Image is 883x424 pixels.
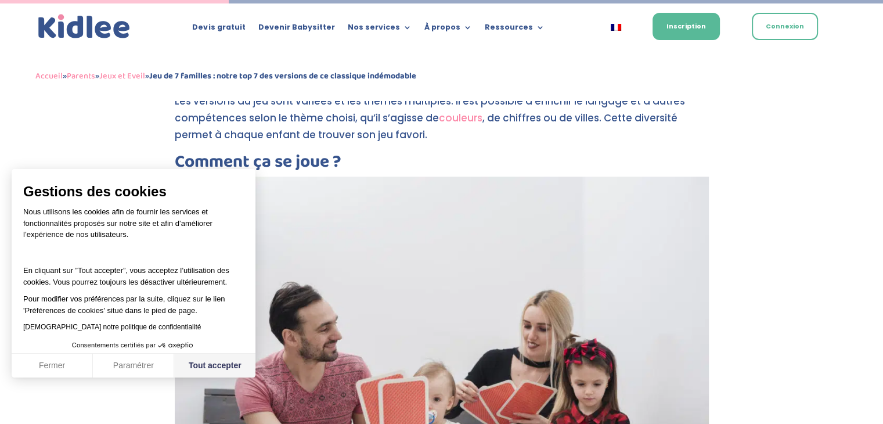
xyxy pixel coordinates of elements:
[35,69,416,83] span: » » »
[12,354,93,378] button: Fermer
[192,23,245,36] a: Devis gratuit
[484,23,544,36] a: Ressources
[175,153,709,177] h2: Comment ça se joue ?
[72,342,156,348] span: Consentements certifiés par
[611,24,621,31] img: Français
[347,23,411,36] a: Nos services
[67,69,95,83] a: Parents
[93,354,174,378] button: Paramétrer
[23,254,244,288] p: En cliquant sur ”Tout accepter”, vous acceptez l’utilisation des cookies. Vous pourrez toujours l...
[175,93,709,153] p: Les versions du jeu sont variées et les thèmes multiples. Il est possible d’enrichir le langage e...
[149,69,416,83] strong: Jeu de 7 familles : notre top 7 des versions de ce classique indémodable
[35,69,63,83] a: Accueil
[439,111,482,125] a: couleurs
[158,328,193,363] svg: Axeptio
[23,293,244,316] p: Pour modifier vos préférences par la suite, cliquez sur le lien 'Préférences de cookies' situé da...
[752,13,818,40] a: Connexion
[258,23,334,36] a: Devenir Babysitter
[23,323,201,331] a: [DEMOGRAPHIC_DATA] notre politique de confidentialité
[66,338,201,353] button: Consentements certifiés par
[653,13,720,40] a: Inscription
[35,12,133,42] img: logo_kidlee_bleu
[35,12,133,42] a: Kidlee Logo
[23,206,244,248] p: Nous utilisons les cookies afin de fournir les services et fonctionnalités proposés sur notre sit...
[174,354,255,378] button: Tout accepter
[99,69,145,83] a: Jeux et Eveil
[23,183,244,200] span: Gestions des cookies
[424,23,471,36] a: À propos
